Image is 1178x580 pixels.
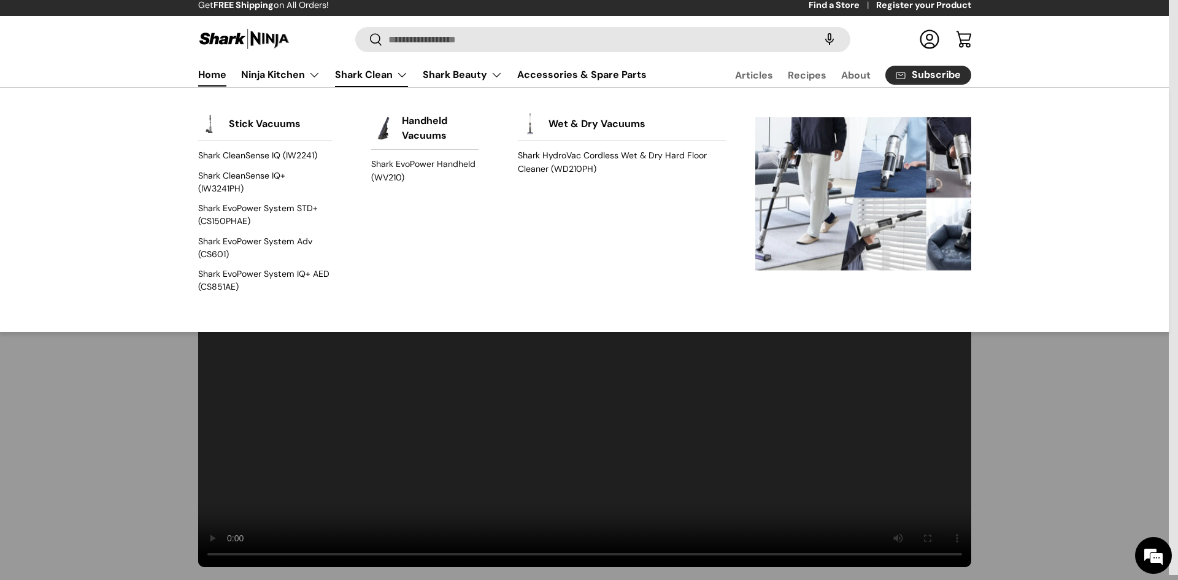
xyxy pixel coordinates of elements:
a: Articles [735,63,773,87]
a: Home [198,63,226,87]
a: About [841,63,871,87]
summary: Shark Clean [328,63,415,87]
nav: Primary [198,63,647,87]
a: Recipes [788,63,826,87]
span: We're online! [71,155,169,279]
a: Accessories & Spare Parts [517,63,647,87]
a: Subscribe [885,66,971,85]
textarea: Type your message and hit 'Enter' [6,335,234,378]
summary: Ninja Kitchen [234,63,328,87]
div: Minimize live chat window [201,6,231,36]
summary: Shark Beauty [415,63,510,87]
span: Subscribe [912,70,961,80]
img: Shark Ninja Philippines [198,27,290,51]
div: Chat with us now [64,69,206,85]
speech-search-button: Search by voice [810,26,849,53]
nav: Secondary [706,63,971,87]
